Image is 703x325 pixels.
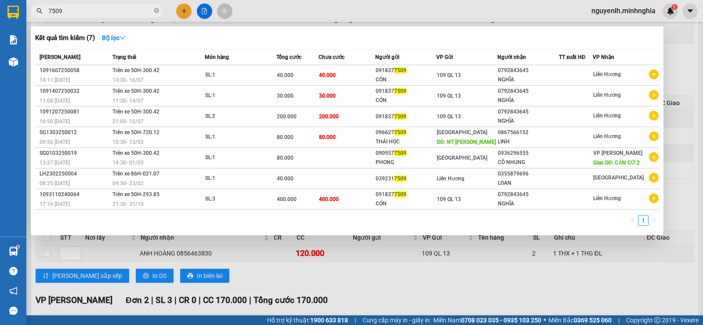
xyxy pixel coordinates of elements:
span: 40.000 [319,72,336,78]
div: 1091207250081 [40,107,110,117]
div: NGHĨA [498,96,558,105]
span: 200.000 [319,113,339,120]
strong: Bộ lọc [102,34,126,41]
div: 096627 [376,128,436,137]
div: CÓN [376,75,436,84]
span: 11:08 [DATE] [40,98,70,104]
span: 109 QL 13 [437,196,461,202]
span: Món hàng [205,54,229,60]
span: Liên Hương [437,175,464,182]
span: 40.000 [277,72,294,78]
div: 0792843645 [498,66,558,75]
div: CÓN [376,199,436,208]
button: left [627,215,638,226]
div: SG0103250019 [40,149,110,158]
span: 30.000 [319,93,336,99]
div: SG1303250012 [40,128,110,137]
span: left [630,217,635,223]
li: 1 [638,215,649,226]
div: 090957 [376,149,436,158]
span: 11:30 - 14/07 [112,98,144,104]
span: 16:50 [DATE] [40,118,70,124]
span: 7509 [394,113,406,120]
span: Giao DĐ: CĂN CỨ 2 [593,160,640,166]
span: 08:25 [DATE] [40,180,70,186]
div: 091837 [376,190,436,199]
span: Trên xe 50H-300.42 [112,150,159,156]
div: 0792843645 [498,190,558,199]
div: NGHĨA [498,117,558,126]
span: Trên xe 50H-300.42 [112,88,159,94]
span: right [651,217,656,223]
span: 7509 [394,175,406,182]
a: 1 [638,215,648,225]
span: 7509 [394,191,406,197]
span: 13:27 [DATE] [40,160,70,166]
span: Tổng cước [276,54,301,60]
span: 7509 [394,129,406,135]
span: close-circle [154,7,159,15]
div: 0867566152 [498,128,558,137]
div: SL: 1 [205,91,271,101]
span: Trên xe 86H-021.07 [112,171,159,177]
span: notification [9,287,18,295]
span: Liên Hương [593,113,621,119]
span: down [120,35,126,41]
span: 80.000 [319,134,336,140]
div: LINH [498,137,558,146]
div: 0792843645 [498,107,558,117]
span: VP [PERSON_NAME] [593,150,642,156]
li: Previous Page [627,215,638,226]
div: 1091607250058 [40,66,110,75]
span: Trên xe 50H-300.42 [112,67,159,73]
span: Liên Hương [593,71,621,77]
span: 7509 [394,88,406,94]
div: SL: 1 [205,132,271,142]
span: Trên xe 50H-720.12 [112,129,159,135]
span: Người gửi [375,54,399,60]
span: plus-circle [649,194,659,203]
span: VP Gửi [436,54,453,60]
div: THÁI HỌC [376,137,436,146]
span: [PERSON_NAME] [40,54,80,60]
span: VP Nhận [593,54,614,60]
span: 109 QL 13 [437,72,461,78]
span: Trạng thái [112,54,136,60]
span: Liên Hương [593,133,621,139]
span: [GEOGRAPHIC_DATA] [437,155,487,161]
div: CÓN [376,96,436,105]
div: SL: 3 [205,194,271,204]
span: 21:00 - 12/07 [112,118,144,124]
span: [GEOGRAPHIC_DATA] [593,175,644,181]
span: 400.000 [277,196,297,202]
span: plus-circle [649,111,659,121]
span: Người nhận [497,54,526,60]
div: NGHĨA [498,199,558,208]
span: Liên Hương [593,195,621,201]
span: plus-circle [649,90,659,100]
span: 7509 [394,150,406,156]
span: message [9,307,18,315]
sup: 1 [17,245,19,248]
span: DĐ: NT [PERSON_NAME] [437,139,496,145]
div: LH2302250004 [40,169,110,179]
span: 80.000 [277,155,294,161]
span: Chưa cước [319,54,344,60]
span: [GEOGRAPHIC_DATA] [437,129,487,135]
li: Next Page [649,215,659,226]
span: Trên xe 50H-293.85 [112,191,159,197]
span: close-circle [154,8,159,13]
img: warehouse-icon [9,247,18,256]
h3: Kết quả tìm kiếm ( 7 ) [35,33,95,43]
div: SL: 2 [205,112,271,121]
input: Tìm tên, số ĐT hoặc mã đơn [48,6,152,16]
span: 09:30 - 23/02 [112,180,144,186]
div: 0936296555 [498,149,558,158]
div: PHONG [376,158,436,167]
span: Trên xe 50H-300.42 [112,109,159,115]
span: 21:30 - 31/10 [112,201,144,207]
div: LOAN [498,179,558,188]
div: SL: 1 [205,70,271,80]
button: right [649,215,659,226]
div: NGHĨA [498,75,558,84]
